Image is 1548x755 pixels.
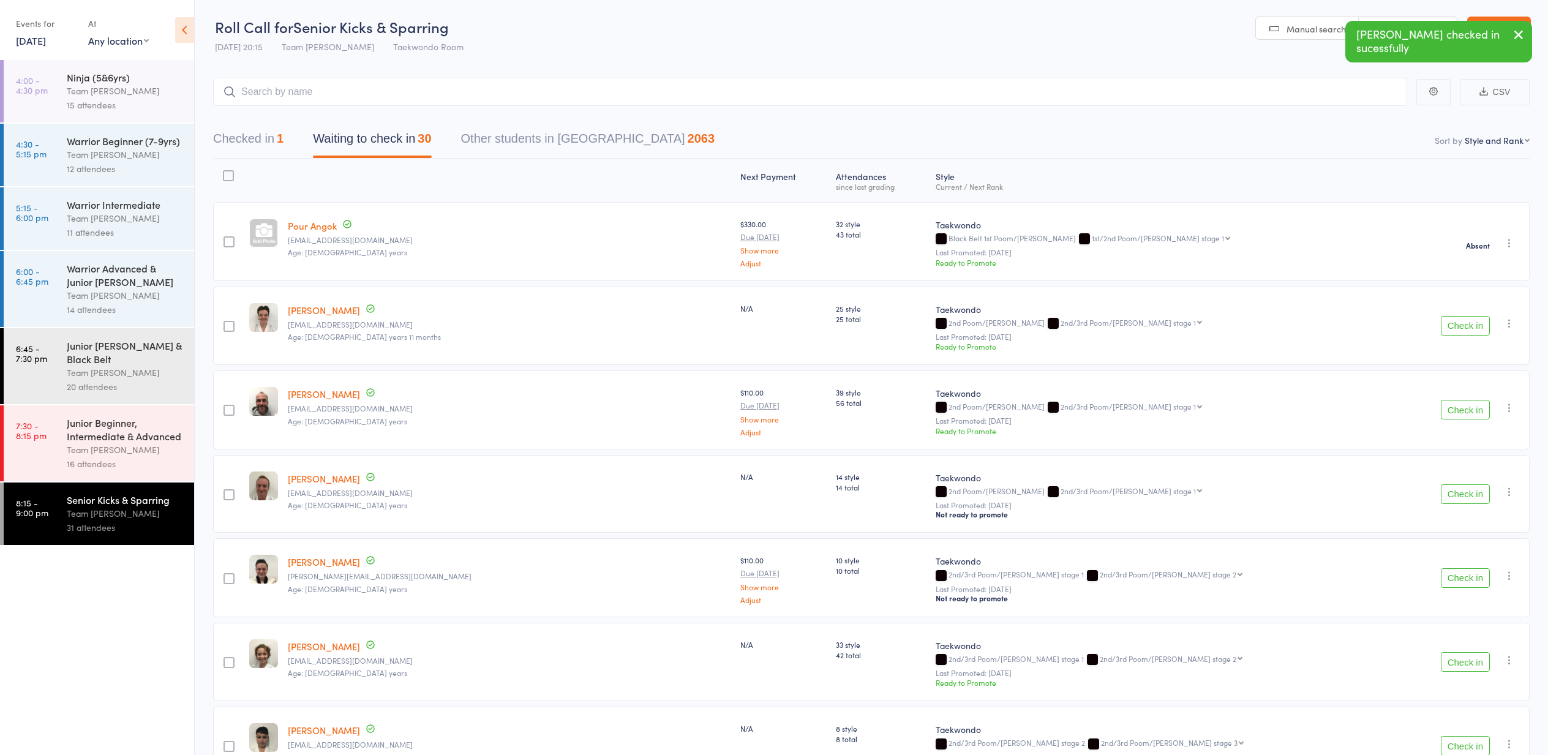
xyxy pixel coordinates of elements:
[936,555,1388,567] div: Taekwondo
[288,656,731,665] small: fordemily521@gmail.com
[740,303,826,314] div: N/A
[936,639,1388,652] div: Taekwondo
[1061,402,1196,410] div: 2nd/3rd Poom/[PERSON_NAME] stage 1
[936,669,1388,677] small: Last Promoted: [DATE]
[288,236,731,244] small: pour.angok@gmail.com
[288,404,731,413] small: cloudcarrier@me.com
[16,34,46,47] a: [DATE]
[936,318,1388,329] div: 2nd Poom/[PERSON_NAME]
[936,570,1388,580] div: 2nd/3rd Poom/[PERSON_NAME] stage 1
[418,132,431,145] div: 30
[740,723,826,734] div: N/A
[16,13,76,34] div: Events for
[740,428,826,436] a: Adjust
[461,126,715,158] button: Other students in [GEOGRAPHIC_DATA]2063
[4,405,194,481] a: 7:30 -8:15 pmJunior Beginner, Intermediate & AdvancedTeam [PERSON_NAME]16 attendees
[288,584,407,594] span: Age: [DEMOGRAPHIC_DATA] years
[936,234,1388,244] div: Black Belt 1st Poom/[PERSON_NAME]
[836,303,926,314] span: 25 style
[288,500,407,510] span: Age: [DEMOGRAPHIC_DATA] years
[16,75,48,95] time: 4:00 - 4:30 pm
[288,416,407,426] span: Age: [DEMOGRAPHIC_DATA] years
[282,40,374,53] span: Team [PERSON_NAME]
[1100,570,1236,578] div: 2nd/3rd Poom/[PERSON_NAME] stage 2
[67,261,184,288] div: Warrior Advanced & Junior [PERSON_NAME]
[936,655,1388,665] div: 2nd/3rd Poom/[PERSON_NAME] stage 1
[288,472,360,485] a: [PERSON_NAME]
[936,593,1388,603] div: Not ready to promote
[288,489,731,497] small: declanorr@me.com
[740,259,826,267] a: Adjust
[936,303,1388,315] div: Taekwondo
[249,387,278,416] img: image1558347498.png
[4,328,194,404] a: 6:45 -7:30 pmJunior [PERSON_NAME] & Black BeltTeam [PERSON_NAME]20 attendees
[249,471,278,500] img: image1556332212.png
[249,639,278,668] img: image1556332115.png
[1441,316,1490,336] button: Check in
[740,555,826,603] div: $110.00
[4,124,194,186] a: 4:30 -5:15 pmWarrior Beginner (7-9yrs)Team [PERSON_NAME]12 attendees
[936,487,1388,497] div: 2nd Poom/[PERSON_NAME]
[1100,655,1236,663] div: 2nd/3rd Poom/[PERSON_NAME] stage 2
[67,98,184,112] div: 15 attendees
[67,211,184,225] div: Team [PERSON_NAME]
[16,139,47,159] time: 4:30 - 5:15 pm
[936,182,1388,190] div: Current / Next Rank
[936,387,1388,399] div: Taekwondo
[67,416,184,443] div: Junior Beginner, Intermediate & Advanced
[16,344,47,363] time: 6:45 - 7:30 pm
[831,164,931,197] div: Atten­dances
[936,501,1388,509] small: Last Promoted: [DATE]
[1441,400,1490,419] button: Check in
[288,388,360,400] a: [PERSON_NAME]
[215,17,293,37] span: Roll Call for
[288,247,407,257] span: Age: [DEMOGRAPHIC_DATA] years
[740,401,826,410] small: Due [DATE]
[288,740,731,749] small: luda.pavlichtcheva@gmail.com
[936,426,1388,436] div: Ready to Promote
[288,724,360,737] a: [PERSON_NAME]
[67,506,184,520] div: Team [PERSON_NAME]
[67,148,184,162] div: Team [PERSON_NAME]
[1467,17,1531,41] a: Exit roll call
[836,639,926,650] span: 33 style
[393,40,464,53] span: Taekwondo Room
[836,482,926,492] span: 14 total
[740,246,826,254] a: Show more
[16,203,48,222] time: 5:15 - 6:00 pm
[67,288,184,302] div: Team [PERSON_NAME]
[293,17,449,37] span: Senior Kicks & Sparring
[249,723,278,752] img: image1563525722.png
[288,304,360,317] a: [PERSON_NAME]
[735,164,831,197] div: Next Payment
[836,229,926,239] span: 43 total
[740,569,826,577] small: Due [DATE]
[67,84,184,98] div: Team [PERSON_NAME]
[936,677,1388,688] div: Ready to Promote
[288,667,407,678] span: Age: [DEMOGRAPHIC_DATA] years
[936,416,1388,425] small: Last Promoted: [DATE]
[67,134,184,148] div: Warrior Beginner (7-9yrs)
[67,198,184,211] div: Warrior Intermediate
[1061,487,1196,495] div: 2nd/3rd Poom/[PERSON_NAME] stage 1
[836,397,926,408] span: 56 total
[1345,21,1532,62] div: [PERSON_NAME] checked in sucessfully
[936,585,1388,593] small: Last Promoted: [DATE]
[215,40,263,53] span: [DATE] 20:15
[836,734,926,744] span: 8 total
[67,302,184,317] div: 14 attendees
[740,233,826,241] small: Due [DATE]
[836,314,926,324] span: 25 total
[936,738,1388,749] div: 2nd/3rd Poom/[PERSON_NAME] stage 2
[740,415,826,423] a: Show more
[688,132,715,145] div: 2063
[67,443,184,457] div: Team [PERSON_NAME]
[16,498,48,517] time: 8:15 - 9:00 pm
[740,387,826,435] div: $110.00
[288,219,337,232] a: Pour Angok
[16,266,48,286] time: 6:00 - 6:45 pm
[836,723,926,734] span: 8 style
[1466,241,1490,250] strong: Absent
[4,251,194,327] a: 6:00 -6:45 pmWarrior Advanced & Junior [PERSON_NAME]Team [PERSON_NAME]14 attendees
[288,555,360,568] a: [PERSON_NAME]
